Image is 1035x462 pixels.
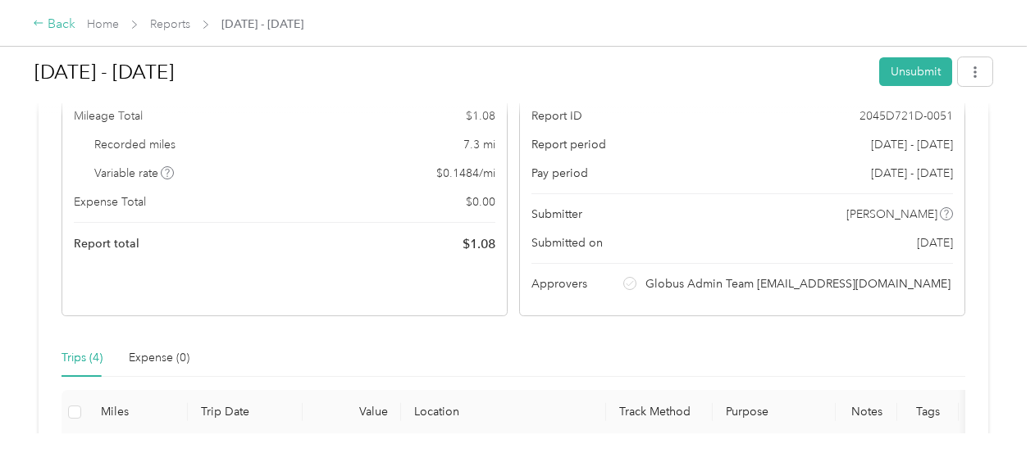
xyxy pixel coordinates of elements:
th: Location [401,390,606,435]
th: Notes [836,390,897,435]
span: Variable rate [94,165,175,182]
th: Value [303,390,401,435]
span: 7.3 mi [463,136,495,153]
span: Expense Total [74,193,146,211]
span: Submitted on [531,234,603,251]
span: $ 0.00 [466,193,495,211]
div: Back [33,15,75,34]
span: Report total [74,235,139,252]
span: [DATE] - [DATE] [221,16,303,33]
span: Globus Admin Team [EMAIL_ADDRESS][DOMAIN_NAME] [645,275,951,292]
th: Purpose [713,390,836,435]
th: Trip Date [188,390,303,435]
span: Approvers [531,275,587,292]
span: [DATE] - [DATE] [871,136,953,153]
a: Reports [150,17,190,31]
span: [PERSON_NAME] [846,206,937,223]
a: Home [87,17,119,31]
span: Pay period [531,165,588,182]
button: Unsubmit [879,57,952,86]
span: Recorded miles [94,136,176,153]
span: Submitter [531,206,582,223]
span: [DATE] - [DATE] [871,165,953,182]
th: Miles [88,390,188,435]
span: $ 0.1484 / mi [436,165,495,182]
div: Trips (4) [62,349,103,367]
span: $ 1.08 [463,234,495,254]
span: [DATE] [917,234,953,251]
div: Expense (0) [129,349,189,367]
iframe: Everlance-gr Chat Button Frame [943,370,1035,462]
h1: Jul 1 - 31, 2025 [34,52,868,92]
th: Track Method [606,390,713,435]
span: Report period [531,136,606,153]
th: Tags [897,390,959,435]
